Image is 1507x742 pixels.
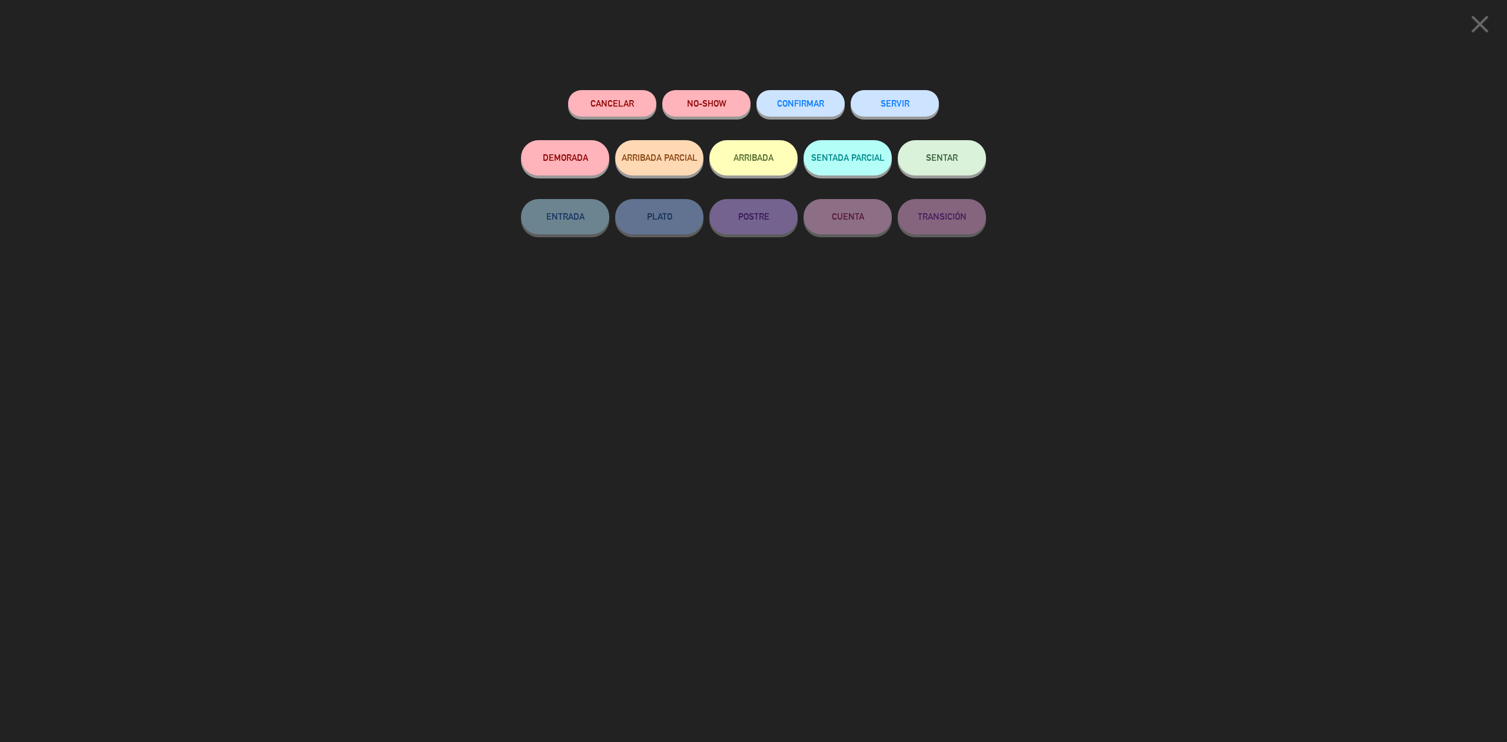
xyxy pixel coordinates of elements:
[709,140,798,175] button: ARRIBADA
[777,98,824,108] span: CONFIRMAR
[662,90,751,117] button: NO-SHOW
[521,140,609,175] button: DEMORADA
[851,90,939,117] button: SERVIR
[898,199,986,234] button: TRANSICIÓN
[898,140,986,175] button: SENTAR
[615,140,703,175] button: ARRIBADA PARCIAL
[804,140,892,175] button: SENTADA PARCIAL
[926,153,958,163] span: SENTAR
[1462,9,1498,44] button: close
[568,90,656,117] button: Cancelar
[615,199,703,234] button: PLATO
[756,90,845,117] button: CONFIRMAR
[622,153,698,163] span: ARRIBADA PARCIAL
[709,199,798,234] button: POSTRE
[1465,9,1495,39] i: close
[521,199,609,234] button: ENTRADA
[804,199,892,234] button: CUENTA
